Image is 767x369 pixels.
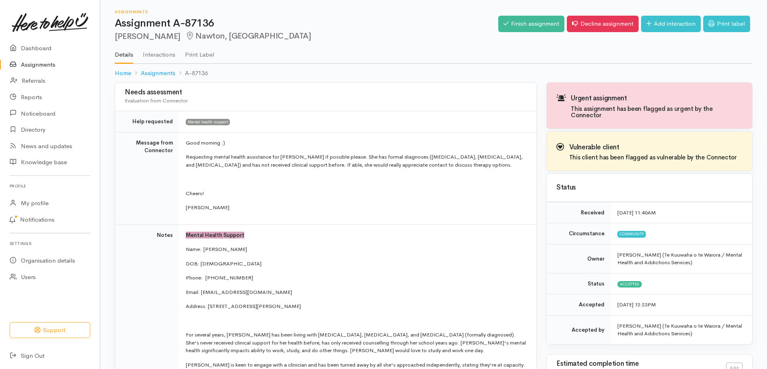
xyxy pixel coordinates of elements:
h2: [PERSON_NAME] [115,32,498,41]
p: Good morning :) [186,139,527,147]
span: [PERSON_NAME] (Te Kuuwaha o te Waiora / Mental Health and Addictions Services) [617,251,742,266]
a: Assignments [141,69,175,78]
td: Owner [547,244,611,273]
td: Help requested [115,111,179,133]
h3: Vulnerable client [569,144,737,151]
h3: Status [556,184,743,192]
time: [DATE] 12:23PM [617,301,656,308]
a: Decline assignment [567,16,639,32]
span: Community [617,231,646,237]
h4: This client has been flagged as vulnerable by the Connector [569,154,737,161]
h6: Profile [10,181,90,192]
td: Circumstance [547,223,611,245]
td: [PERSON_NAME] (Te Kuuwaha o te Waiora / Mental Health and Addictions Services) [611,315,752,344]
h3: Estimated completion time [556,360,726,368]
a: Finish assignment [498,16,564,32]
h3: Needs assessment [125,89,527,96]
td: Accepted [547,294,611,316]
p: Requesting mental health assistance for [PERSON_NAME] if possible please. She has formal diagnose... [186,153,527,169]
span: Nawton, [GEOGRAPHIC_DATA] [185,31,311,41]
a: Print Label [185,41,214,63]
span: Accepted [617,281,642,287]
button: Support [10,322,90,338]
td: Status [547,273,611,294]
td: Received [547,202,611,223]
td: Accepted by [547,315,611,344]
a: Print label [703,16,750,32]
a: Details [115,41,133,64]
td: Message from Connector [115,132,179,224]
p: Address: [STREET_ADDRESS][PERSON_NAME] [186,302,527,310]
a: Home [115,69,131,78]
nav: breadcrumb [115,64,753,83]
p: Cheers! [186,190,527,198]
h6: Assignments [115,10,498,14]
p: Email: [EMAIL_ADDRESS][DOMAIN_NAME] [186,288,527,296]
p: [PERSON_NAME] [186,204,527,212]
span: Mental health support [186,119,230,125]
h4: This assignment has been flagged as urgent by the Connector [571,106,743,119]
a: Interactions [143,41,175,63]
span: Evaluation from Connector [125,97,188,104]
p: For several years, [PERSON_NAME] has been living with [MEDICAL_DATA], [MEDICAL_DATA], and [MEDICA... [186,331,527,355]
p: DOB: [DEMOGRAPHIC_DATA] [186,260,527,268]
h6: Settings [10,238,90,249]
a: Add interaction [641,16,701,32]
li: A-87136 [175,69,208,78]
span: Mental Health Support [186,232,244,239]
p: Phone: [PHONE_NUMBER] [186,274,527,282]
h1: Assignment A-87136 [115,18,498,29]
time: [DATE] 11:40AM [617,209,656,216]
p: Name: [PERSON_NAME] [186,245,527,253]
h3: Urgent assignment [571,95,743,102]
